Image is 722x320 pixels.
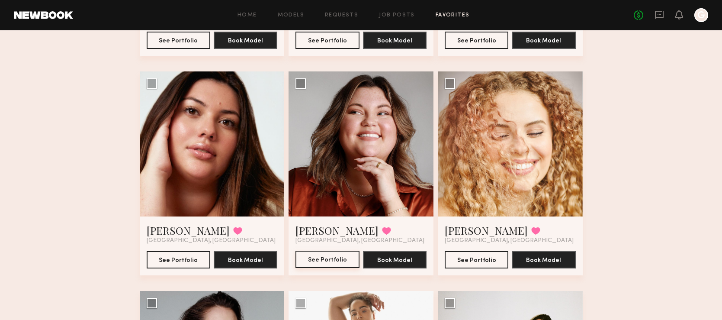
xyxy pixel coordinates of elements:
a: Home [237,13,257,18]
a: Book Model [512,256,575,263]
a: Requests [325,13,358,18]
span: [GEOGRAPHIC_DATA], [GEOGRAPHIC_DATA] [445,237,574,244]
button: Book Model [214,32,277,49]
a: Models [278,13,304,18]
button: Book Model [363,251,427,268]
button: Book Model [363,32,427,49]
a: G [694,8,708,22]
button: See Portfolio [445,251,508,268]
a: Favorites [436,13,470,18]
a: [PERSON_NAME] [295,223,379,237]
button: See Portfolio [147,251,210,268]
button: See Portfolio [295,251,359,268]
button: Book Model [214,251,277,268]
a: Job Posts [379,13,415,18]
button: Book Model [512,251,575,268]
a: Book Model [512,36,575,44]
span: [GEOGRAPHIC_DATA], [GEOGRAPHIC_DATA] [147,237,276,244]
a: Book Model [363,36,427,44]
a: Book Model [214,256,277,263]
button: See Portfolio [295,32,359,49]
a: [PERSON_NAME] [147,223,230,237]
a: Book Model [214,36,277,44]
a: Book Model [363,256,427,263]
a: [PERSON_NAME] [445,223,528,237]
button: Book Model [512,32,575,49]
span: [GEOGRAPHIC_DATA], [GEOGRAPHIC_DATA] [295,237,424,244]
button: See Portfolio [147,32,210,49]
button: See Portfolio [445,32,508,49]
